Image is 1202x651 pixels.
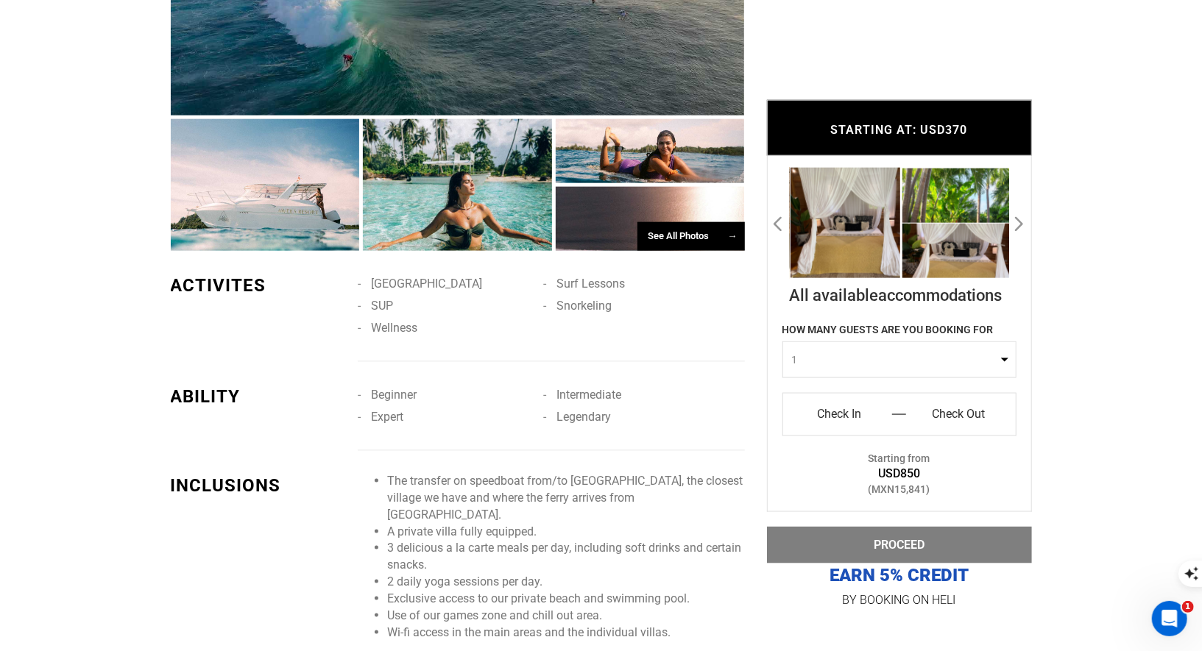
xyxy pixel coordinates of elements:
span: Surf Lessons [556,277,625,291]
img: 11b5a033-5ee9-4453-90b9-a4040c7c3305_131_0348ff2d71ce22ad85bc2853b2b4b264_loc_ngl.jpeg [902,168,1011,223]
li: The transfer on speedboat from/to [GEOGRAPHIC_DATA], the closest village we have and where the fe... [387,473,744,524]
span: 1 [792,352,997,367]
button: Previous [771,211,786,235]
iframe: Intercom live chat [1152,601,1187,636]
span: Snorkeling [556,299,612,313]
div: USD850 [768,465,1031,482]
div: (MXN15,841) [768,482,1031,497]
div: ABILITY [171,384,347,409]
span: Wellness [371,321,417,335]
span: [GEOGRAPHIC_DATA] [371,277,482,291]
label: HOW MANY GUESTS ARE YOU BOOKING FOR [782,322,994,341]
span: STARTING AT: USD370 [831,122,968,136]
li: 2 daily yoga sessions per day. [387,574,744,591]
span: Intermediate [556,388,621,402]
li: Wi-fi access in the main areas and the individual villas. [387,625,744,641]
span: Expert [371,410,403,424]
p: BY BOOKING ON HELI [767,590,1032,611]
li: A private villa fully equipped. [387,524,744,541]
div: All available [790,279,1009,307]
span: Beginner [371,388,417,402]
li: Use of our games zone and chill out area. [387,608,744,625]
div: ACTIVITES [171,273,347,298]
div: INCLUSIONS [171,473,347,498]
span: accommodations [879,286,1003,305]
li: 3 delicious a la carte meals per day, including soft drinks and certain snacks. [387,540,744,574]
button: 1 [782,341,1017,378]
span: → [728,230,738,241]
span: SUP [371,299,393,313]
button: PROCEED [767,527,1032,563]
img: 12f00801-d5fa-4ee5-9459-d03985ab1de0_130_ed37e7ef23a08e38200df1694508fcc4_loc_ngl.jpeg [791,168,901,278]
li: Exclusive access to our private beach and swimming pool. [387,591,744,608]
button: Next [1013,211,1028,235]
img: de3f0609-cb47-43bc-b50d-daec2b801fe0_132_01afb447d0f2c9e396acd6884081ad13_loc_ngl.jpeg [902,224,1011,278]
span: Legendary [556,410,611,424]
div: See All Photos [637,222,745,251]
